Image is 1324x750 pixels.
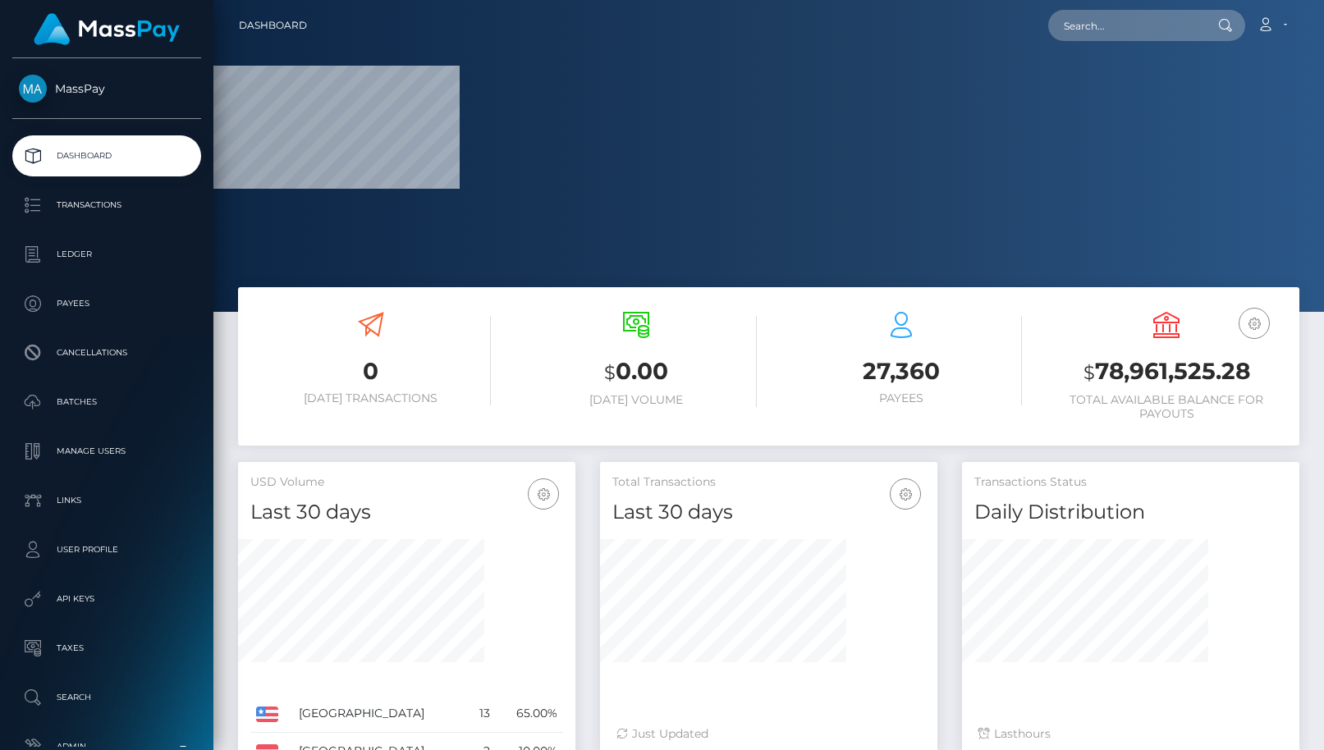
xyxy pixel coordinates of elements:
p: Links [19,488,195,513]
h3: 78,961,525.28 [1047,355,1287,389]
h3: 0.00 [515,355,756,389]
p: Payees [19,291,195,316]
p: Taxes [19,636,195,661]
a: Manage Users [12,431,201,472]
p: Dashboard [19,144,195,168]
div: Just Updated [616,725,921,743]
h6: [DATE] Transactions [250,391,491,405]
h6: [DATE] Volume [515,393,756,407]
h4: Last 30 days [612,498,925,527]
a: Batches [12,382,201,423]
a: API Keys [12,579,201,620]
small: $ [1083,361,1095,384]
p: Manage Users [19,439,195,464]
td: 13 [468,695,496,733]
h3: 0 [250,355,491,387]
p: API Keys [19,587,195,611]
td: [GEOGRAPHIC_DATA] [293,695,468,733]
a: Dashboard [239,8,307,43]
p: Ledger [19,242,195,267]
img: MassPay Logo [34,13,180,45]
a: Search [12,677,201,718]
img: US.png [256,707,278,721]
h4: Last 30 days [250,498,563,527]
a: Payees [12,283,201,324]
h4: Daily Distribution [974,498,1287,527]
a: Transactions [12,185,201,226]
span: MassPay [12,81,201,96]
p: User Profile [19,537,195,562]
td: 65.00% [496,695,563,733]
a: Taxes [12,628,201,669]
div: Last hours [978,725,1283,743]
input: Search... [1048,10,1203,41]
h5: Total Transactions [612,474,925,491]
img: MassPay [19,75,47,103]
h3: 27,360 [781,355,1022,387]
p: Batches [19,390,195,414]
p: Cancellations [19,341,195,365]
a: Dashboard [12,135,201,176]
h6: Total Available Balance for Payouts [1047,393,1287,421]
p: Search [19,685,195,710]
a: User Profile [12,529,201,570]
a: Links [12,480,201,521]
a: Ledger [12,234,201,275]
h5: USD Volume [250,474,563,491]
small: $ [604,361,616,384]
h5: Transactions Status [974,474,1287,491]
p: Transactions [19,193,195,217]
a: Cancellations [12,332,201,373]
h6: Payees [781,391,1022,405]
